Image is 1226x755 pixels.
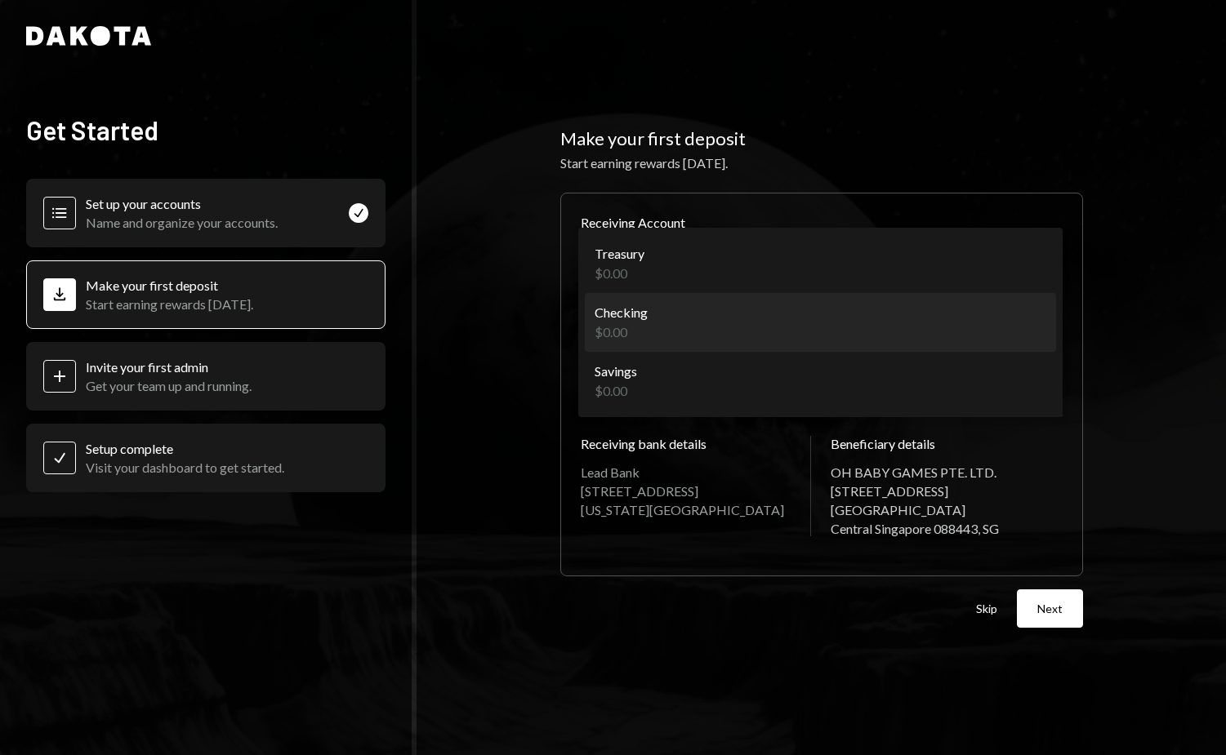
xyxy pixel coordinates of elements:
div: $0.00 [595,264,644,283]
div: Savings [595,362,637,381]
div: $0.00 [595,322,648,342]
div: $0.00 [595,381,637,401]
div: Checking [595,303,648,322]
div: Treasury [595,244,644,264]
